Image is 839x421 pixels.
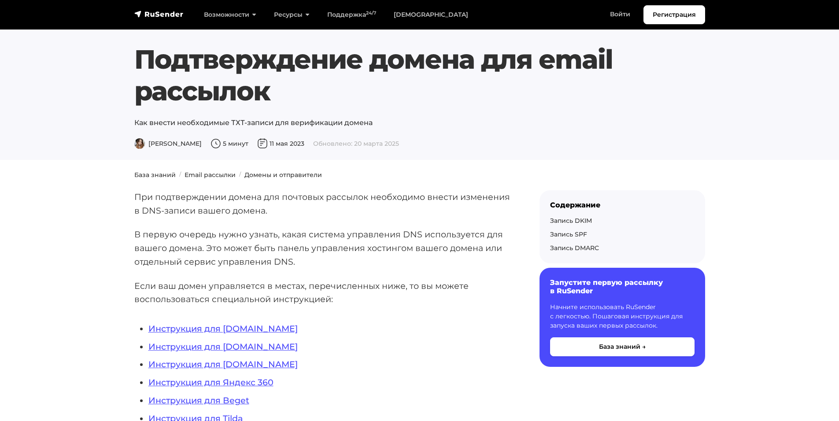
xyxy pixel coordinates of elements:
img: Дата публикации [257,138,268,149]
a: Домены и отправители [244,171,322,179]
a: Инструкция для [DOMAIN_NAME] [148,323,298,334]
a: Ресурсы [265,6,318,24]
sup: 24/7 [366,10,376,16]
p: Если ваш домен управляется в местах, перечисленных ниже, то вы можете воспользоваться специальной... [134,279,511,306]
button: База знаний → [550,337,695,356]
a: Инструкция для [DOMAIN_NAME] [148,341,298,352]
p: При подтверждении домена для почтовых рассылок необходимо внести изменения в DNS-записи вашего до... [134,190,511,217]
span: 11 мая 2023 [257,140,304,148]
a: Инструкция для Beget [148,395,249,406]
p: Начните использовать RuSender с легкостью. Пошаговая инструкция для запуска ваших первых рассылок. [550,303,695,330]
a: [DEMOGRAPHIC_DATA] [385,6,477,24]
div: Содержание [550,201,695,209]
p: Как внести необходимые ТХТ-записи для верификации домена [134,118,705,128]
a: База знаний [134,171,176,179]
a: Запись SPF [550,230,587,238]
p: В первую очередь нужно узнать, какая система управления DNS используется для вашего домена. Это м... [134,228,511,268]
a: Регистрация [643,5,705,24]
a: Email рассылки [185,171,236,179]
span: Обновлено: 20 марта 2025 [313,140,399,148]
a: Инструкция для [DOMAIN_NAME] [148,359,298,369]
a: Войти [601,5,639,23]
span: [PERSON_NAME] [134,140,202,148]
nav: breadcrumb [129,170,710,180]
img: RuSender [134,10,184,18]
a: Инструкция для Яндекс 360 [148,377,274,388]
a: Запустите первую рассылку в RuSender Начните использовать RuSender с легкостью. Пошаговая инструк... [540,268,705,366]
a: Запись DKIM [550,217,592,225]
h6: Запустите первую рассылку в RuSender [550,278,695,295]
a: Запись DMARC [550,244,599,252]
img: Время чтения [211,138,221,149]
a: Поддержка24/7 [318,6,385,24]
span: 5 минут [211,140,248,148]
a: Возможности [195,6,265,24]
h1: Подтверждение домена для email рассылок [134,44,705,107]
